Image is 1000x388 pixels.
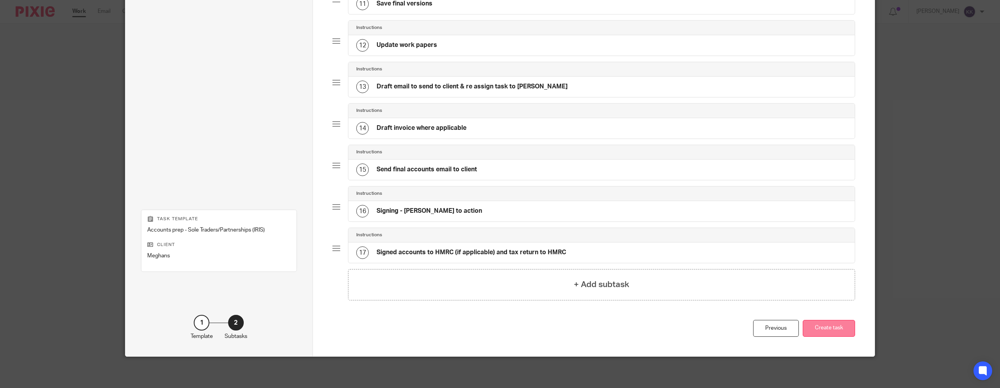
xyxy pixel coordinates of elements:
[356,205,369,217] div: 16
[803,320,855,337] button: Create task
[377,83,568,91] h4: Draft email to send to client & re assign task to [PERSON_NAME]
[356,190,382,197] h4: Instructions
[147,252,291,260] p: Meghans
[356,163,369,176] div: 15
[356,149,382,155] h4: Instructions
[377,165,477,174] h4: Send final accounts email to client
[377,124,466,132] h4: Draft invoice where applicable
[356,232,382,238] h4: Instructions
[147,242,291,248] p: Client
[228,315,244,331] div: 2
[356,39,369,52] div: 12
[191,332,213,340] p: Template
[147,226,291,234] p: Accounts prep - Sole Traders/Partnerships (IRIS)
[356,81,369,93] div: 13
[356,122,369,135] div: 14
[574,278,629,291] h4: + Add subtask
[377,207,482,215] h4: Signing - [PERSON_NAME] to action
[377,248,566,257] h4: Signed accounts to HMRC (if applicable) and tax return to HMRC
[356,246,369,259] div: 17
[753,320,799,337] div: Previous
[356,108,382,114] h4: Instructions
[356,66,382,72] h4: Instructions
[356,25,382,31] h4: Instructions
[225,332,247,340] p: Subtasks
[147,216,291,222] p: Task template
[377,41,437,49] h4: Update work papers
[194,315,209,331] div: 1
